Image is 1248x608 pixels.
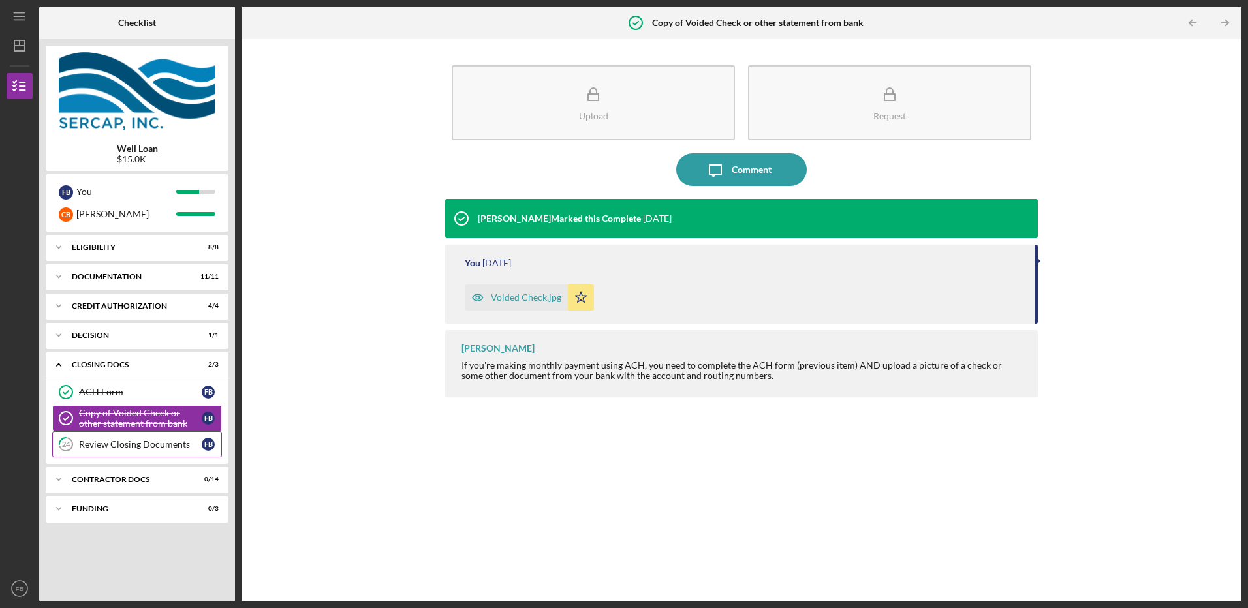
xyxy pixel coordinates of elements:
[195,331,219,339] div: 1 / 1
[7,575,33,601] button: FB
[52,431,222,457] a: 24Review Closing DocumentsFB
[79,408,202,429] div: Copy of Voided Check or other statement from bank
[461,343,535,354] div: [PERSON_NAME]
[465,284,594,311] button: Voided Check.jpg
[118,18,156,28] b: Checklist
[117,154,158,164] div: $15.0K
[72,361,186,369] div: CLOSING DOCS
[79,387,202,397] div: ACH Form
[52,405,222,431] a: Copy of Voided Check or other statement from bankFB
[72,243,186,251] div: Eligibility
[76,181,176,203] div: You
[478,213,641,224] div: [PERSON_NAME] Marked this Complete
[732,153,772,186] div: Comment
[465,258,480,268] div: You
[202,438,215,451] div: F B
[59,185,73,200] div: F B
[202,412,215,425] div: F B
[52,379,222,405] a: ACH FormFB
[676,153,807,186] button: Comment
[643,213,672,224] time: 2025-08-27 20:42
[482,258,511,268] time: 2025-08-13 22:40
[461,360,1024,381] div: If you're making monthly payment using ACH, you need to complete the ACH form (previous item) AND...
[195,243,219,251] div: 8 / 8
[195,505,219,513] div: 0 / 3
[72,476,186,483] div: Contractor Docs
[16,585,23,592] text: FB
[579,111,608,121] div: Upload
[62,440,70,449] tspan: 24
[79,439,202,449] div: Review Closing Documents
[195,476,219,483] div: 0 / 14
[195,361,219,369] div: 2 / 3
[72,331,186,339] div: Decision
[117,144,158,154] b: Well Loan
[72,302,186,310] div: CREDIT AUTHORIZATION
[59,207,73,222] div: C B
[652,18,864,28] b: Copy of Voided Check or other statement from bank
[748,65,1031,140] button: Request
[195,273,219,281] div: 11 / 11
[491,292,561,303] div: Voided Check.jpg
[452,65,735,140] button: Upload
[195,302,219,310] div: 4 / 4
[46,52,228,130] img: Product logo
[76,203,176,225] div: [PERSON_NAME]
[873,111,906,121] div: Request
[72,505,186,513] div: Funding
[72,273,186,281] div: Documentation
[202,386,215,399] div: F B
